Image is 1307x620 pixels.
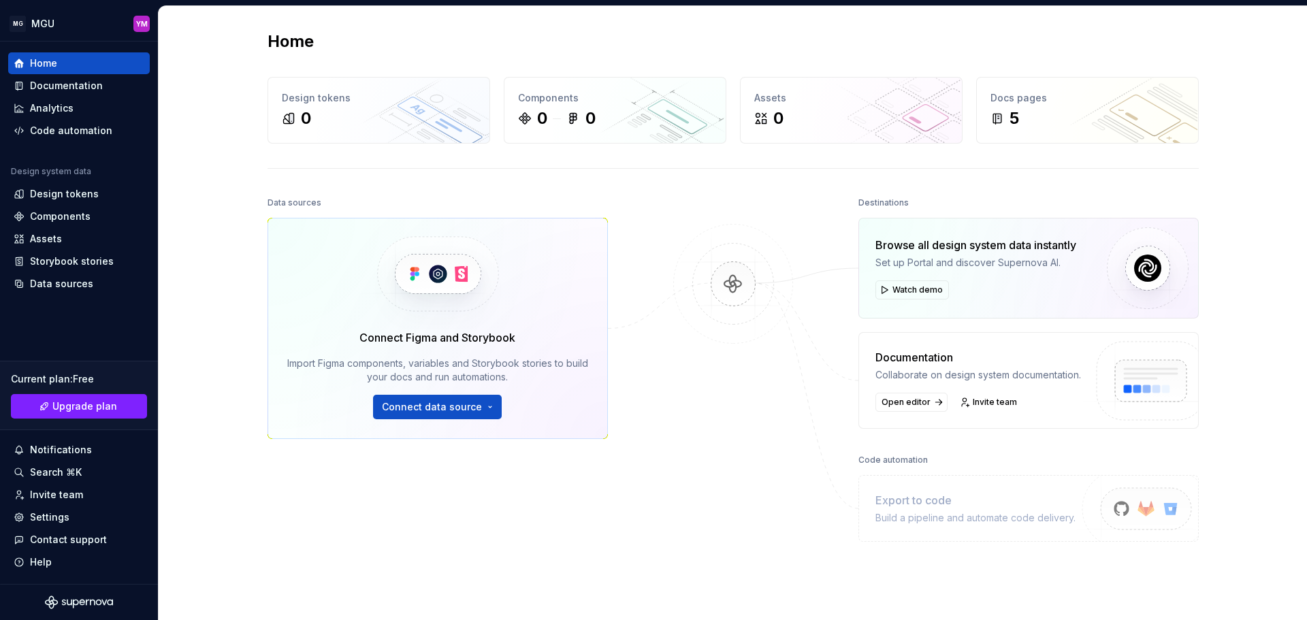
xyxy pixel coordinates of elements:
a: Documentation [8,75,150,97]
button: Help [8,551,150,573]
span: Upgrade plan [52,399,117,413]
a: Components [8,206,150,227]
div: Invite team [30,488,83,502]
div: Storybook stories [30,255,114,268]
a: Open editor [875,393,948,412]
a: Settings [8,506,150,528]
div: Components [518,91,712,105]
div: 0 [301,108,311,129]
div: Components [30,210,91,223]
a: Assets [8,228,150,250]
div: Import Figma components, variables and Storybook stories to build your docs and run automations. [287,357,588,384]
a: Upgrade plan [11,394,147,419]
div: Contact support [30,533,107,546]
span: Invite team [973,397,1017,408]
div: Analytics [30,101,74,115]
div: Documentation [875,349,1081,365]
button: MGMGUYM [3,9,155,38]
div: Search ⌘K [30,466,82,479]
a: Storybook stories [8,250,150,272]
div: Data sources [30,277,93,291]
div: Assets [754,91,948,105]
div: 5 [1010,108,1019,129]
div: Export to code [875,492,1076,508]
div: MGU [31,17,54,31]
a: Design tokens0 [268,77,490,144]
a: Code automation [8,120,150,142]
a: Components00 [504,77,726,144]
div: Code automation [858,451,928,470]
div: Data sources [268,193,321,212]
button: Search ⌘K [8,461,150,483]
div: Build a pipeline and automate code delivery. [875,511,1076,525]
svg: Supernova Logo [45,595,113,609]
a: Data sources [8,273,150,295]
div: Settings [30,510,69,524]
div: 0 [585,108,596,129]
div: Docs pages [990,91,1184,105]
a: Design tokens [8,183,150,205]
a: Docs pages5 [976,77,1199,144]
div: Design tokens [30,187,99,201]
div: Notifications [30,443,92,457]
div: Collaborate on design system documentation. [875,368,1081,382]
button: Notifications [8,439,150,461]
div: Browse all design system data instantly [875,237,1076,253]
a: Assets0 [740,77,963,144]
a: Analytics [8,97,150,119]
div: Documentation [30,79,103,93]
span: Watch demo [892,284,943,295]
a: Invite team [956,393,1023,412]
a: Invite team [8,484,150,506]
span: Open editor [882,397,931,408]
div: Home [30,56,57,70]
button: Connect data source [373,395,502,419]
div: Set up Portal and discover Supernova AI. [875,256,1076,270]
div: MG [10,16,26,32]
div: 0 [773,108,784,129]
div: Assets [30,232,62,246]
div: YM [136,18,148,29]
div: Help [30,555,52,569]
div: Destinations [858,193,909,212]
div: Current plan : Free [11,372,147,386]
div: Design tokens [282,91,476,105]
button: Watch demo [875,280,949,299]
button: Contact support [8,529,150,551]
div: Design system data [11,166,91,177]
h2: Home [268,31,314,52]
div: Connect Figma and Storybook [359,329,515,346]
span: Connect data source [382,400,482,414]
a: Home [8,52,150,74]
div: 0 [537,108,547,129]
div: Code automation [30,124,112,137]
